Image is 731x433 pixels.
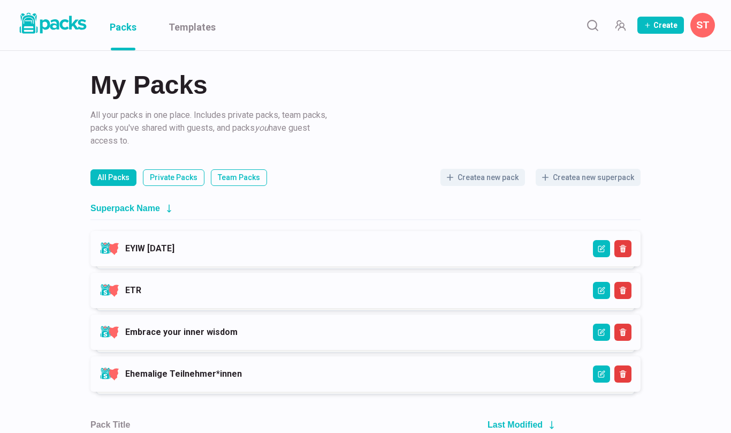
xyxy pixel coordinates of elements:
button: Savina Tilmann [690,13,715,38]
button: Delete Superpack [614,240,631,257]
a: Packs logo [16,11,88,40]
h2: My Packs [90,72,641,98]
p: Team Packs [218,172,260,183]
button: Delete Superpack [614,365,631,383]
button: Delete Superpack [614,324,631,341]
h2: Pack Title [90,420,130,430]
h2: Last Modified [488,420,543,430]
p: All Packs [97,172,130,183]
img: Packs logo [16,11,88,36]
button: Delete Superpack [614,282,631,299]
button: Edit [593,365,610,383]
h2: Superpack Name [90,203,160,213]
p: All your packs in one place. Includes private packs, team packs, packs you've shared with guests,... [90,109,331,147]
button: Createa new superpack [536,169,641,186]
i: you [255,123,269,133]
button: Edit [593,324,610,341]
button: Create Pack [637,17,684,34]
button: Createa new pack [440,169,525,186]
button: Search [582,14,603,36]
button: Edit [593,282,610,299]
button: Edit [593,240,610,257]
button: Manage Team Invites [610,14,631,36]
p: Private Packs [150,172,197,183]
